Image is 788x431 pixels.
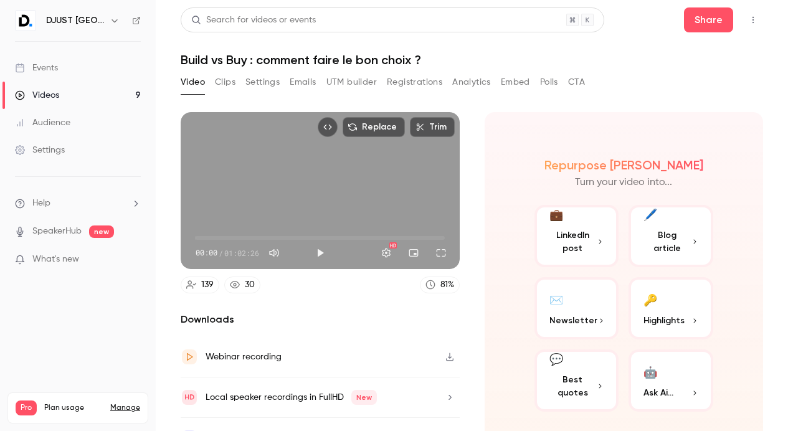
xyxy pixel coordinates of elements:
[643,362,657,381] div: 🤖
[401,240,426,265] button: Turn on miniplayer
[89,225,114,238] span: new
[126,254,141,265] iframe: Noticeable Trigger
[534,205,619,267] button: 💼LinkedIn post
[245,278,255,291] div: 30
[16,400,37,415] span: Pro
[534,277,619,339] button: ✉️Newsletter
[245,72,280,92] button: Settings
[181,72,205,92] button: Video
[420,277,460,293] a: 81%
[181,52,763,67] h1: Build vs Buy : comment faire le bon choix ?
[549,314,597,327] span: Newsletter
[549,229,597,255] span: LinkedIn post
[549,207,563,224] div: 💼
[544,158,703,173] h2: Repurpose [PERSON_NAME]
[201,278,214,291] div: 139
[32,253,79,266] span: What's new
[46,14,105,27] h6: DJUST [GEOGRAPHIC_DATA]
[215,72,235,92] button: Clips
[575,175,672,190] p: Turn your video into...
[429,240,453,265] button: Full screen
[32,197,50,210] span: Help
[534,349,619,412] button: 💬Best quotes
[343,117,405,137] button: Replace
[643,229,691,255] span: Blog article
[643,290,657,309] div: 🔑
[15,89,59,102] div: Videos
[318,117,338,137] button: Embed video
[410,117,455,137] button: Trim
[206,349,282,364] div: Webinar recording
[290,72,316,92] button: Emails
[549,351,563,368] div: 💬
[629,349,713,412] button: 🤖Ask Ai...
[181,277,219,293] a: 139
[501,72,530,92] button: Embed
[224,277,260,293] a: 30
[684,7,733,32] button: Share
[374,240,399,265] button: Settings
[181,312,460,327] h2: Downloads
[191,14,316,27] div: Search for videos or events
[308,240,333,265] button: Play
[15,116,70,129] div: Audience
[351,390,377,405] span: New
[16,11,36,31] img: DJUST France
[629,205,713,267] button: 🖊️Blog article
[549,290,563,309] div: ✉️
[32,225,82,238] a: SpeakerHub
[44,403,103,413] span: Plan usage
[206,390,377,405] div: Local speaker recordings in FullHD
[743,10,763,30] button: Top Bar Actions
[540,72,558,92] button: Polls
[643,386,673,399] span: Ask Ai...
[389,242,397,249] div: HD
[643,207,657,224] div: 🖊️
[262,240,287,265] button: Mute
[387,72,442,92] button: Registrations
[219,247,223,258] span: /
[629,277,713,339] button: 🔑Highlights
[440,278,454,291] div: 81 %
[196,247,217,258] span: 00:00
[568,72,585,92] button: CTA
[196,247,259,258] div: 00:00
[15,197,141,210] li: help-dropdown-opener
[224,247,259,258] span: 01:02:26
[15,62,58,74] div: Events
[643,314,685,327] span: Highlights
[549,373,597,399] span: Best quotes
[326,72,377,92] button: UTM builder
[110,403,140,413] a: Manage
[15,144,65,156] div: Settings
[452,72,491,92] button: Analytics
